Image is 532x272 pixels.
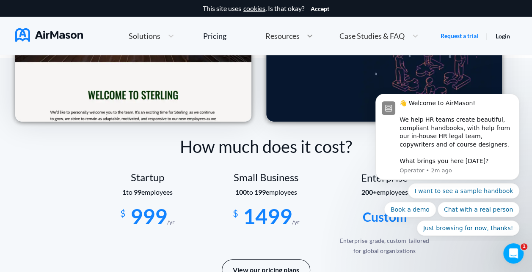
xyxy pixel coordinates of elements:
[15,28,83,42] img: AirMason Logo
[203,32,226,40] div: Pricing
[254,188,265,196] b: 199
[15,134,517,159] div: How much does it cost?
[337,236,432,256] div: Enterprise-grade, custom-tailored for global organizations
[292,218,299,226] span: /yr
[486,32,488,40] span: |
[88,171,207,183] div: Startup
[203,28,226,44] a: Pricing
[207,171,325,183] div: Small Business
[339,32,405,40] span: Case Studies & FAQ
[122,188,141,196] span: to
[232,204,238,218] span: $
[521,243,527,250] span: 1
[503,243,524,264] iframe: Intercom live chat
[130,204,167,229] span: 999
[311,5,329,12] button: Accept cookies
[265,32,299,40] span: Resources
[235,188,265,196] span: to
[441,32,478,40] a: Request a trial
[243,5,265,12] a: cookies
[235,188,246,196] b: 100
[325,205,444,229] div: Custom
[496,33,510,40] a: Login
[325,172,444,184] div: Enterprise
[167,218,175,226] span: /yr
[325,188,444,196] section: employees
[207,188,325,196] section: employees
[129,32,160,40] span: Solutions
[361,188,376,196] b: 200+
[243,204,292,229] span: 1499
[120,204,126,218] span: $
[88,188,207,196] section: employees
[122,188,126,196] b: 1
[363,87,532,241] iframe: Intercom notifications message
[134,188,141,196] b: 99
